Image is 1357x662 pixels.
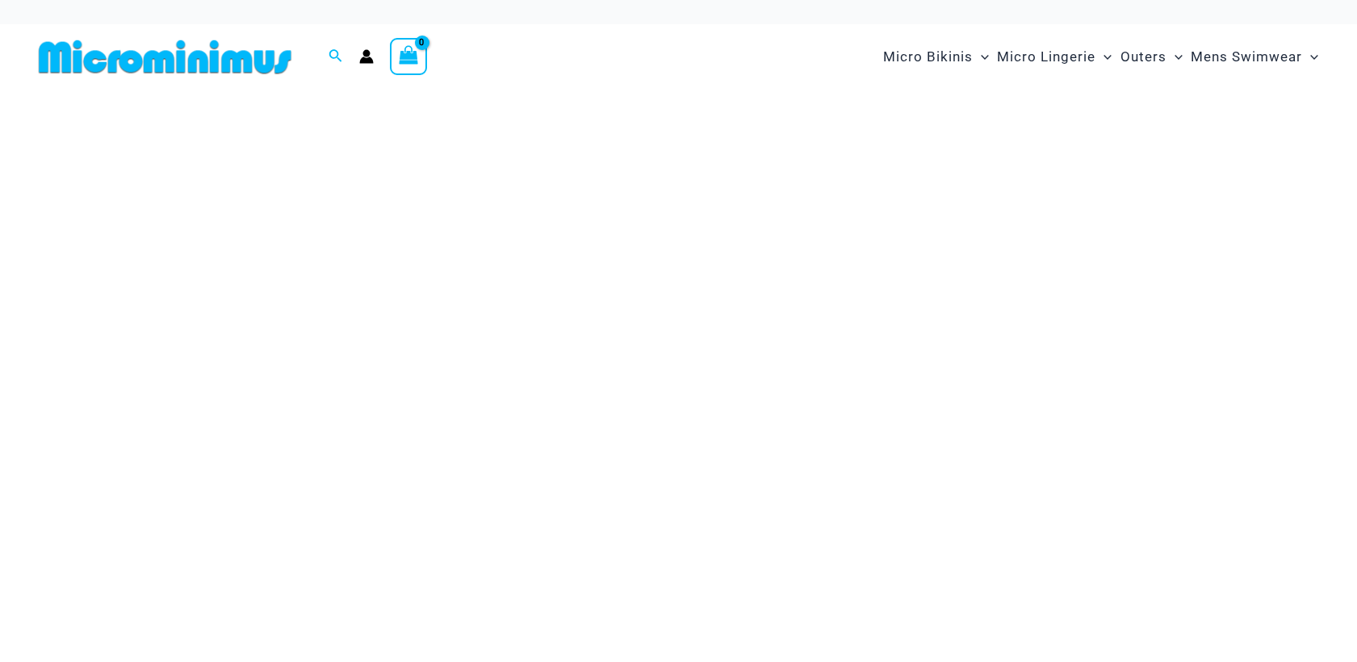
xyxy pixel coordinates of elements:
span: Micro Bikinis [883,36,973,78]
nav: Site Navigation [877,30,1325,84]
span: Menu Toggle [1095,36,1112,78]
a: Micro BikinisMenu ToggleMenu Toggle [879,32,993,82]
a: Mens SwimwearMenu ToggleMenu Toggle [1187,32,1322,82]
span: Menu Toggle [1166,36,1183,78]
img: MM SHOP LOGO FLAT [32,39,298,75]
a: Account icon link [359,49,374,64]
span: Menu Toggle [1302,36,1318,78]
span: Micro Lingerie [997,36,1095,78]
span: Mens Swimwear [1191,36,1302,78]
a: OutersMenu ToggleMenu Toggle [1116,32,1187,82]
span: Menu Toggle [973,36,989,78]
a: Search icon link [329,47,343,67]
span: Outers [1120,36,1166,78]
a: Micro LingerieMenu ToggleMenu Toggle [993,32,1116,82]
a: View Shopping Cart, empty [390,38,427,75]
